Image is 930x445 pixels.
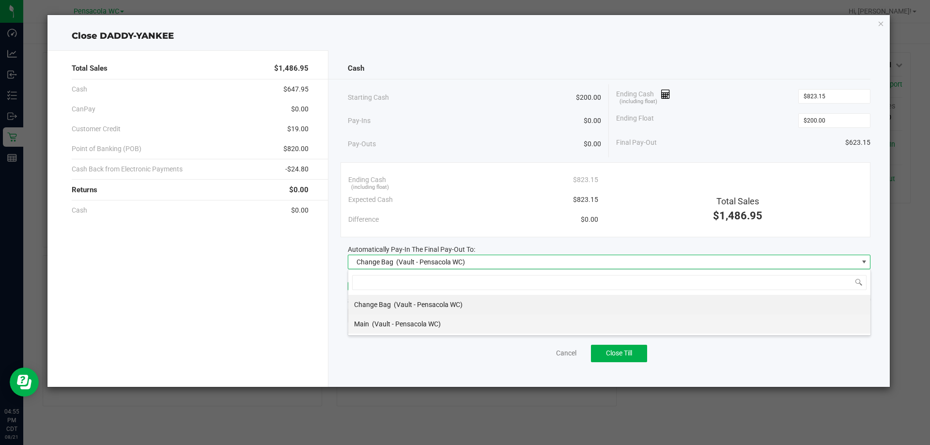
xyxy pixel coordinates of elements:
div: Returns [72,180,309,200]
span: $647.95 [283,84,309,94]
span: Main [354,320,369,328]
span: $0.00 [291,205,309,215]
span: CanPay [72,104,95,114]
span: $823.15 [573,195,598,205]
span: $823.15 [573,175,598,185]
span: Automatically Pay-In The Final Pay-Out To: [348,246,475,253]
span: Change Bag [354,301,391,308]
span: Ending Cash [616,89,670,104]
span: Close Till [606,349,632,357]
span: Cash Back from Electronic Payments [72,164,183,174]
span: (including float) [620,98,657,106]
span: Cash [72,205,87,215]
span: Ending Float [616,113,654,128]
span: Total Sales [716,196,759,206]
span: $0.00 [289,184,309,196]
span: $1,486.95 [713,210,762,222]
span: (Vault - Pensacola WC) [394,301,463,308]
span: Starting Cash [348,92,389,103]
span: Cash [72,84,87,94]
span: Ending Cash [348,175,386,185]
span: Final Pay-Out [616,138,657,148]
span: -$24.80 [285,164,309,174]
span: $1,486.95 [274,63,309,74]
span: $623.15 [845,138,870,148]
span: Point of Banking (POB) [72,144,141,154]
button: Close Till [591,345,647,362]
span: $0.00 [584,139,601,149]
span: Total Sales [72,63,108,74]
span: Difference [348,215,379,225]
a: Cancel [556,348,576,358]
span: Pay-Ins [348,116,371,126]
iframe: Resource center [10,368,39,397]
span: $820.00 [283,144,309,154]
span: $19.00 [287,124,309,134]
span: (Vault - Pensacola WC) [396,258,465,266]
span: $200.00 [576,92,601,103]
span: (including float) [351,184,389,192]
span: $0.00 [584,116,601,126]
span: Customer Credit [72,124,121,134]
span: (Vault - Pensacola WC) [372,320,441,328]
span: $0.00 [291,104,309,114]
span: $0.00 [581,215,598,225]
span: Pay-Outs [348,139,376,149]
span: Cash [348,63,364,74]
span: Change Bag [356,258,393,266]
div: Close DADDY-YANKEE [47,30,890,43]
span: Expected Cash [348,195,393,205]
